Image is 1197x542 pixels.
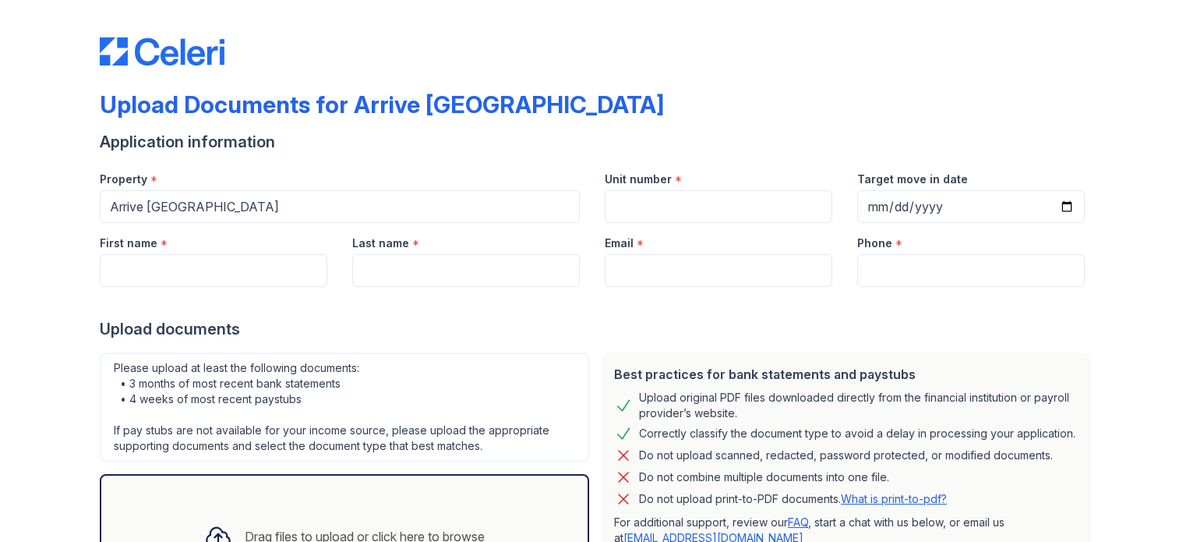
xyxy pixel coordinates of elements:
[788,515,808,529] a: FAQ
[639,491,947,507] p: Do not upload print-to-PDF documents.
[857,172,968,187] label: Target move in date
[639,424,1075,443] div: Correctly classify the document type to avoid a delay in processing your application.
[100,131,1097,153] div: Application information
[100,90,664,119] div: Upload Documents for Arrive [GEOGRAPHIC_DATA]
[841,492,947,505] a: What is print-to-pdf?
[605,172,672,187] label: Unit number
[857,236,892,251] label: Phone
[100,236,157,251] label: First name
[639,446,1053,465] div: Do not upload scanned, redacted, password protected, or modified documents.
[639,390,1079,421] div: Upload original PDF files downloaded directly from the financial institution or payroll provider’...
[100,172,147,187] label: Property
[100,318,1097,340] div: Upload documents
[352,236,409,251] label: Last name
[605,236,634,251] label: Email
[100,37,224,66] img: CE_Logo_Blue-a8612792a0a2168367f1c8372b55b34899dd931a85d93a1a3d3e32e68fde9ad4.png
[100,352,589,462] div: Please upload at least the following documents: • 3 months of most recent bank statements • 4 wee...
[614,365,1079,384] div: Best practices for bank statements and paystubs
[639,468,889,487] div: Do not combine multiple documents into one file.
